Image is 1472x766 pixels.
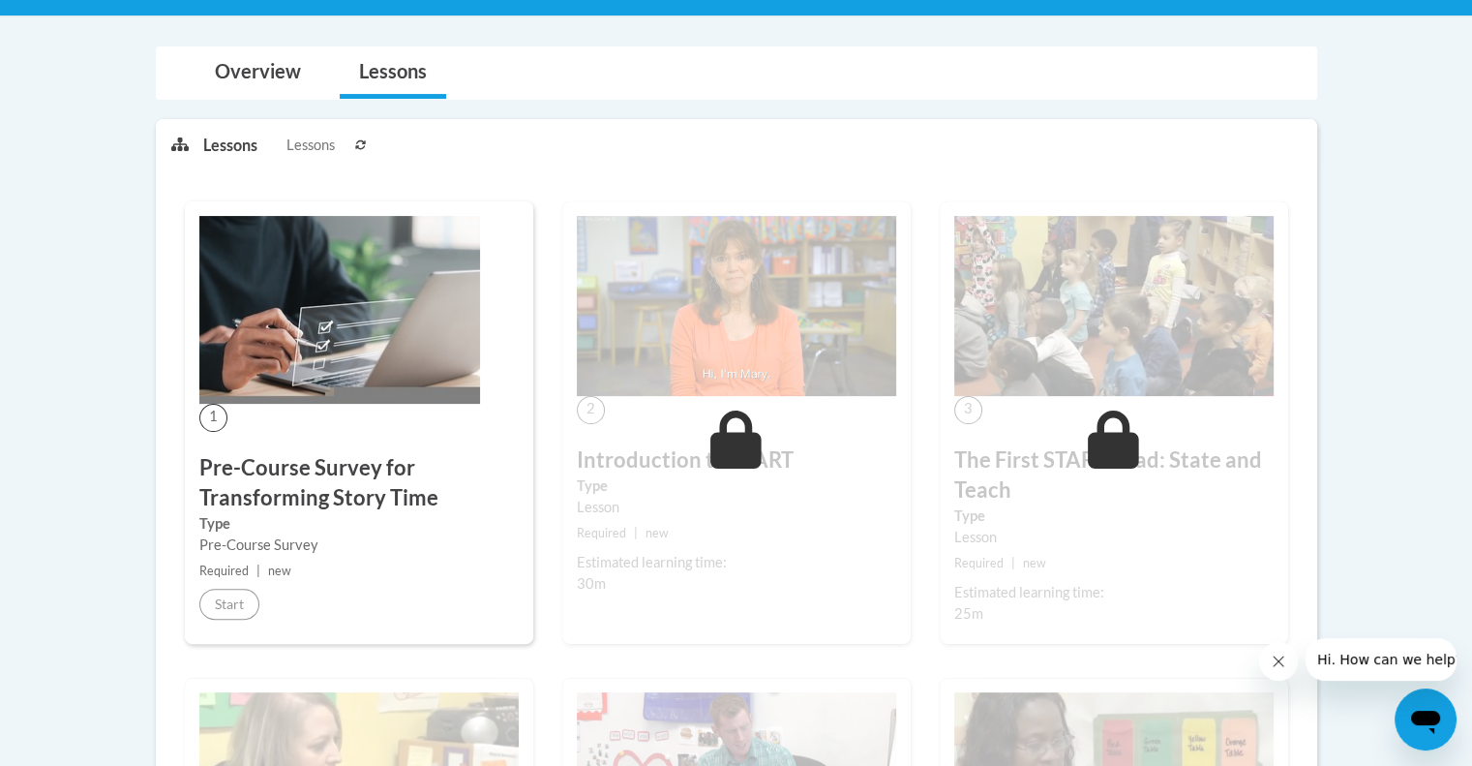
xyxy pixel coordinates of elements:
[199,404,227,432] span: 1
[1306,638,1457,681] iframe: Message from company
[577,497,896,518] div: Lesson
[634,526,638,540] span: |
[577,445,896,475] h3: Introduction to START
[1395,689,1457,751] iframe: Button to launch messaging window
[203,135,257,156] p: Lessons
[954,506,1274,527] label: Type
[577,216,896,396] img: Course Image
[577,526,626,540] span: Required
[1023,556,1046,570] span: new
[954,527,1274,548] div: Lesson
[199,216,480,404] img: Course Image
[577,575,606,592] span: 30m
[954,445,1274,506] h3: The First START Read: State and Teach
[646,526,669,540] span: new
[954,396,982,424] span: 3
[268,564,291,578] span: new
[1011,556,1015,570] span: |
[286,135,335,156] span: Lessons
[199,535,519,556] div: Pre-Course Survey
[954,556,1004,570] span: Required
[1259,642,1298,681] iframe: Close message
[12,14,157,29] span: Hi. How can we help?
[199,453,519,513] h3: Pre-Course Survey for Transforming Story Time
[577,396,605,424] span: 2
[954,582,1274,603] div: Estimated learning time:
[954,605,983,622] span: 25m
[199,513,519,535] label: Type
[199,564,249,578] span: Required
[954,216,1274,396] img: Course Image
[340,47,446,99] a: Lessons
[199,589,259,620] button: Start
[577,552,896,573] div: Estimated learning time:
[256,564,260,578] span: |
[195,47,320,99] a: Overview
[577,475,896,497] label: Type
